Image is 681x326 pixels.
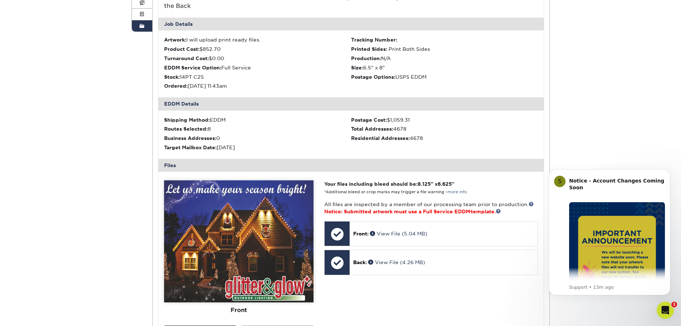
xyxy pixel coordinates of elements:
[164,83,188,89] strong: Ordered:
[2,304,61,323] iframe: Google Customer Reviews
[438,181,452,187] span: 6.625
[657,302,674,319] iframe: Intercom live chat
[351,126,393,132] strong: Total Addresses:
[164,145,217,150] strong: Target Mailbox Date:
[164,117,210,123] strong: Shipping Method:
[351,135,410,141] strong: Residential Addresses:
[164,36,351,43] li: I will upload print ready files.
[351,65,363,70] strong: Size:
[158,97,544,110] div: EDDM Details
[353,231,369,237] span: Front:
[164,55,209,61] strong: Turnaround Cost:
[671,302,677,307] span: 1
[164,55,351,62] li: $0.00
[351,55,381,61] strong: Production:
[324,201,538,215] p: All files are inspected by a member of our processing team prior to production.
[351,73,538,81] li: USPS EDDM
[538,159,681,307] iframe: Intercom notifications message
[164,37,186,43] strong: Artwork:
[324,181,454,187] strong: Your files including bleed should be: " x "
[158,159,544,172] div: Files
[351,117,387,123] strong: Postage Cost:
[164,144,351,151] div: [DATE]
[164,126,208,132] strong: Routes Selected:
[164,302,314,318] div: Front
[164,45,351,53] li: $852.70
[164,135,216,141] strong: Business Addresses:
[389,46,430,52] span: Print Both Sides
[324,209,501,214] span: Notice: Submitted artwork must use a Full Service EDDM template.
[470,211,471,213] span: ®
[351,116,538,123] div: $1,059.31
[368,259,425,265] a: View File (4.26 MB)
[164,125,351,132] div: 8
[164,46,199,52] strong: Product Cost:
[351,125,538,132] div: 4678
[351,55,538,62] li: N/A
[164,64,351,71] li: Full Service
[351,74,395,80] strong: Postage Options:
[164,135,351,142] div: 0
[351,64,538,71] li: 6.5" x 8"
[158,18,544,30] div: Job Details
[324,190,467,194] small: *Additional bleed or crop marks may trigger a file warning –
[164,116,351,123] div: EDDM
[351,46,387,52] strong: Printed Sides:
[448,190,467,194] a: more info
[353,259,367,265] span: Back:
[164,74,180,80] strong: Stock:
[370,231,427,237] a: View File (5.04 MB)
[351,135,538,142] div: 4678
[164,82,351,89] li: [DATE] 11:43am
[164,73,351,81] li: 14PT C2S
[418,181,431,187] span: 8.125
[351,37,397,43] strong: Tracking Number:
[164,65,221,70] strong: EDDM Service Option:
